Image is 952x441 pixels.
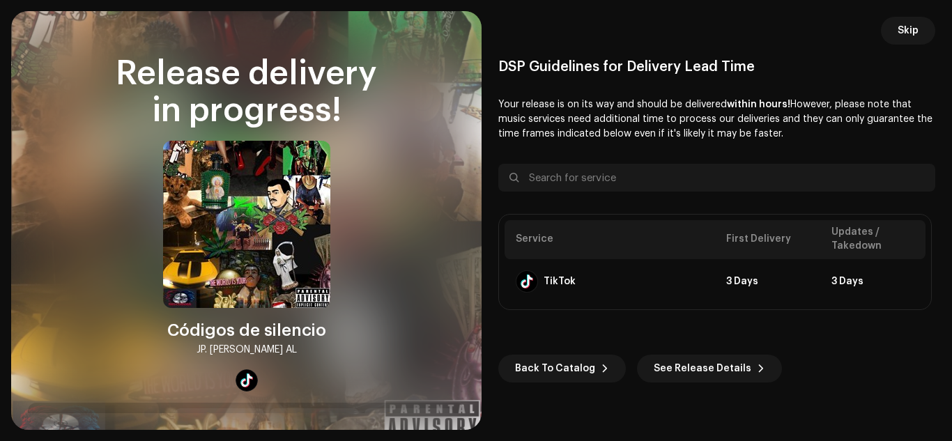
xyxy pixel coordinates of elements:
button: Back To Catalog [498,355,626,382]
div: TikTok [544,276,576,287]
div: JP. [PERSON_NAME] AL [197,341,297,358]
div: Códigos de silencio [167,319,326,341]
img: 1730a4ec-fd6e-4819-a22c-3040cc754460 [163,141,330,308]
span: Back To Catalog [515,355,595,382]
b: within hours! [727,100,790,109]
div: DSP Guidelines for Delivery Lead Time [498,59,935,75]
td: 3 Days [715,259,820,304]
div: Release delivery in progress! [28,56,465,130]
p: Your release is on its way and should be delivered However, please note that music services need ... [498,98,935,141]
th: Updates / Takedown [820,220,926,258]
button: Skip [881,17,935,45]
input: Search for service [498,164,935,192]
td: 3 Days [820,259,926,304]
th: Service [505,220,715,258]
th: First Delivery [715,220,820,258]
span: Skip [898,17,919,45]
span: See Release Details [654,355,751,382]
button: See Release Details [637,355,782,382]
